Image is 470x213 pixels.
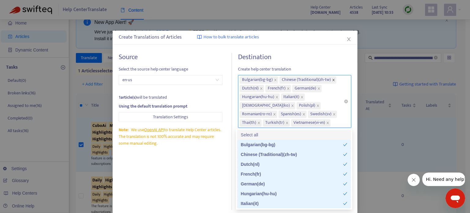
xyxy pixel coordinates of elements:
[265,119,284,127] span: Turkish ( tr )
[241,131,347,138] div: Select all
[241,200,343,207] div: Italian ( it )
[343,192,347,196] span: check
[343,201,347,206] span: check
[285,121,289,124] span: close
[241,161,343,168] div: Dutch ( nl )
[119,34,351,41] div: Create Translations of Articles
[293,119,325,127] span: Vietnamese ( vi-vn )
[300,96,304,99] span: close
[241,171,343,177] div: French ( fr )
[299,102,315,109] span: Polish ( pl )
[260,87,263,90] span: close
[343,143,347,147] span: check
[119,94,222,101] div: will be translated
[422,173,465,186] iframe: 会社からのメッセージ
[257,121,260,124] span: close
[408,174,420,186] iframe: メッセージを閉じる
[343,152,347,157] span: check
[238,53,351,61] h4: Destination
[302,113,305,116] span: close
[237,130,351,140] div: Select all
[281,111,301,118] span: Spanish ( es )
[343,172,347,176] span: check
[197,35,202,40] img: image-link
[344,100,348,103] span: close-circle
[119,127,222,147] div: We use to translate Help Center articles. The translation is not 100% accurate and may require so...
[345,36,352,43] button: Close
[122,75,219,85] span: en-us
[273,113,276,116] span: close
[343,162,347,166] span: check
[275,96,278,99] span: close
[310,111,331,118] span: Swedish ( sv )
[242,76,273,84] span: Bulgarian ( bg-bg )
[241,181,343,187] div: German ( de )
[153,114,188,120] span: Translation Settings
[241,190,343,197] div: Hungarian ( hu-hu )
[119,103,222,110] div: Using the default translation prompt
[274,78,277,82] span: close
[241,151,343,158] div: Chinese (Traditional) ( zh-tw )
[197,34,259,41] a: How to bulk translate articles
[446,188,465,208] iframe: メッセージングウィンドウを開くボタン
[283,93,299,101] span: Italian ( it )
[119,126,129,133] span: Note:
[317,87,320,90] span: close
[203,34,259,41] span: How to bulk translate articles
[144,126,164,133] a: OpenAI API
[242,93,274,101] span: Hungarian ( hu-hu )
[242,85,259,92] span: Dutch ( nl )
[119,66,222,73] span: Select the source help center language
[238,66,351,73] span: Create help center translation
[316,104,319,107] span: close
[242,111,272,118] span: Romanian ( ro-ro )
[4,4,44,9] span: Hi. Need any help?
[333,113,336,116] span: close
[343,182,347,186] span: check
[119,53,222,61] h4: Source
[287,87,290,90] span: close
[295,85,316,92] span: German ( de )
[119,94,136,101] strong: 1 article(s)
[268,85,285,92] span: French ( fr )
[242,102,290,109] span: [DEMOGRAPHIC_DATA] ( ko )
[332,78,335,82] span: close
[346,37,351,42] span: close
[282,76,331,84] span: Chinese (Traditional) ( zh-tw )
[119,112,222,122] button: Translation Settings
[241,141,343,148] div: Bulgarian ( bg-bg )
[242,119,256,127] span: Thai ( th )
[291,104,294,107] span: close
[326,121,329,124] span: close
